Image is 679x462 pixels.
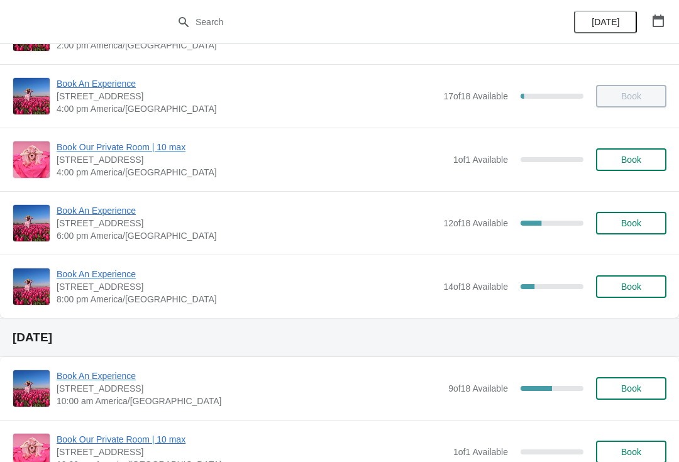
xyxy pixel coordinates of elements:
[621,155,641,165] span: Book
[443,218,508,228] span: 12 of 18 Available
[596,212,666,234] button: Book
[57,268,437,280] span: Book An Experience
[57,141,447,153] span: Book Our Private Room | 10 max
[453,155,508,165] span: 1 of 1 Available
[57,217,437,229] span: [STREET_ADDRESS]
[57,229,437,242] span: 6:00 pm America/[GEOGRAPHIC_DATA]
[13,78,50,114] img: Book An Experience | 1815 North Milwaukee Avenue, Chicago, IL, USA | 4:00 pm America/Chicago
[621,218,641,228] span: Book
[57,166,447,179] span: 4:00 pm America/[GEOGRAPHIC_DATA]
[57,280,437,293] span: [STREET_ADDRESS]
[57,39,447,52] span: 2:00 pm America/[GEOGRAPHIC_DATA]
[592,17,619,27] span: [DATE]
[13,331,666,344] h2: [DATE]
[57,153,447,166] span: [STREET_ADDRESS]
[574,11,637,33] button: [DATE]
[57,395,442,407] span: 10:00 am America/[GEOGRAPHIC_DATA]
[57,102,437,115] span: 4:00 pm America/[GEOGRAPHIC_DATA]
[448,383,508,393] span: 9 of 18 Available
[57,204,437,217] span: Book An Experience
[57,433,447,446] span: Book Our Private Room | 10 max
[453,447,508,457] span: 1 of 1 Available
[596,275,666,298] button: Book
[57,370,442,382] span: Book An Experience
[621,383,641,393] span: Book
[596,148,666,171] button: Book
[621,282,641,292] span: Book
[57,382,442,395] span: [STREET_ADDRESS]
[57,77,437,90] span: Book An Experience
[13,141,50,178] img: Book Our Private Room | 10 max | 1815 N. Milwaukee Ave., Chicago, IL 60647 | 4:00 pm America/Chicago
[596,377,666,400] button: Book
[443,91,508,101] span: 17 of 18 Available
[13,370,50,407] img: Book An Experience | 1815 North Milwaukee Avenue, Chicago, IL, USA | 10:00 am America/Chicago
[443,282,508,292] span: 14 of 18 Available
[13,205,50,241] img: Book An Experience | 1815 North Milwaukee Avenue, Chicago, IL, USA | 6:00 pm America/Chicago
[57,90,437,102] span: [STREET_ADDRESS]
[57,293,437,305] span: 8:00 pm America/[GEOGRAPHIC_DATA]
[13,268,50,305] img: Book An Experience | 1815 North Milwaukee Avenue, Chicago, IL, USA | 8:00 pm America/Chicago
[621,447,641,457] span: Book
[195,11,509,33] input: Search
[57,446,447,458] span: [STREET_ADDRESS]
